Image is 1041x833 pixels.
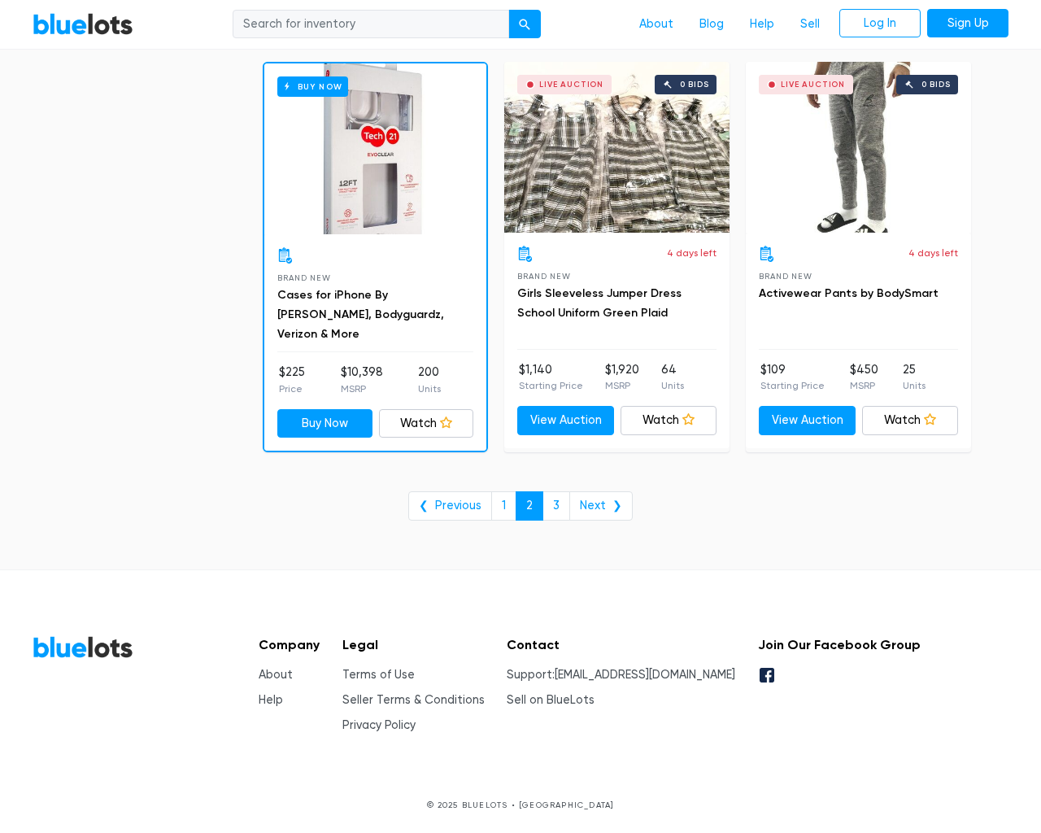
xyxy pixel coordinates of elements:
[746,62,971,233] a: Live Auction 0 bids
[759,286,939,300] a: Activewear Pants by BodySmart
[341,364,383,396] li: $10,398
[661,378,684,393] p: Units
[737,9,787,40] a: Help
[517,286,682,320] a: Girls Sleeveless Jumper Dress School Uniform Green Plaid
[781,81,845,89] div: Live Auction
[379,409,474,438] a: Watch
[33,12,133,36] a: BlueLots
[516,491,543,521] a: 2
[519,361,583,394] li: $1,140
[342,718,416,732] a: Privacy Policy
[279,382,305,396] p: Price
[555,668,735,682] a: [EMAIL_ADDRESS][DOMAIN_NAME]
[259,637,320,652] h5: Company
[569,491,633,521] a: Next ❯
[507,693,595,707] a: Sell on BlueLots
[903,378,926,393] p: Units
[862,406,959,435] a: Watch
[507,666,735,684] li: Support:
[759,406,856,435] a: View Auction
[539,81,603,89] div: Live Auction
[542,491,570,521] a: 3
[621,406,717,435] a: Watch
[927,9,1008,38] a: Sign Up
[277,288,444,341] a: Cases for iPhone By [PERSON_NAME], Bodyguardz, Verizon & More
[418,382,441,396] p: Units
[517,406,614,435] a: View Auction
[342,668,415,682] a: Terms of Use
[279,364,305,396] li: $225
[605,361,639,394] li: $1,920
[507,637,735,652] h5: Contact
[408,491,492,521] a: ❮ Previous
[341,382,383,396] p: MSRP
[504,62,730,233] a: Live Auction 0 bids
[342,637,485,652] h5: Legal
[760,361,825,394] li: $109
[33,799,1008,811] p: © 2025 BLUELOTS • [GEOGRAPHIC_DATA]
[605,378,639,393] p: MSRP
[418,364,441,396] li: 200
[850,361,878,394] li: $450
[903,361,926,394] li: 25
[517,272,570,281] span: Brand New
[626,9,686,40] a: About
[839,9,921,38] a: Log In
[33,635,133,659] a: BlueLots
[850,378,878,393] p: MSRP
[787,9,833,40] a: Sell
[277,76,348,97] h6: Buy Now
[661,361,684,394] li: 64
[259,693,283,707] a: Help
[758,637,921,652] h5: Join Our Facebook Group
[686,9,737,40] a: Blog
[233,10,509,39] input: Search for inventory
[908,246,958,260] p: 4 days left
[342,693,485,707] a: Seller Terms & Conditions
[519,378,583,393] p: Starting Price
[259,668,293,682] a: About
[680,81,709,89] div: 0 bids
[667,246,717,260] p: 4 days left
[277,409,372,438] a: Buy Now
[277,273,330,282] span: Brand New
[759,272,812,281] span: Brand New
[491,491,516,521] a: 1
[760,378,825,393] p: Starting Price
[264,63,486,234] a: Buy Now
[921,81,951,89] div: 0 bids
